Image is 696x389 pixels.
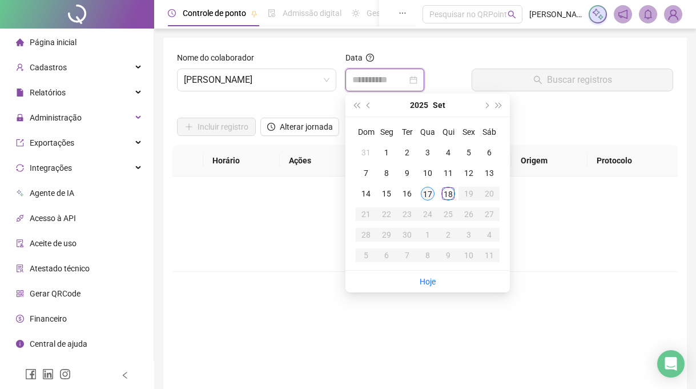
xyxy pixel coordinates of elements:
[359,248,373,262] div: 5
[16,63,24,71] span: user-add
[380,207,393,221] div: 22
[397,245,417,266] td: 2025-10-07
[458,163,479,183] td: 2025-09-12
[42,368,54,380] span: linkedin
[30,38,77,47] span: Página inicial
[657,350,685,378] div: Open Intercom Messenger
[363,94,375,117] button: prev-year
[482,248,496,262] div: 11
[345,53,363,62] span: Data
[16,264,24,272] span: solution
[376,245,397,266] td: 2025-10-06
[356,245,376,266] td: 2025-10-05
[380,146,393,159] div: 1
[380,228,393,242] div: 29
[359,166,373,180] div: 7
[400,248,414,262] div: 7
[376,142,397,163] td: 2025-09-01
[30,314,67,323] span: Financeiro
[268,9,276,17] span: file-done
[16,340,24,348] span: info-circle
[529,8,582,21] span: [PERSON_NAME] - Grupo MJM
[665,6,682,23] img: 83791
[376,122,397,142] th: Seg
[397,224,417,245] td: 2025-09-30
[482,187,496,200] div: 20
[283,9,341,18] span: Admissão digital
[359,207,373,221] div: 21
[376,224,397,245] td: 2025-09-29
[482,228,496,242] div: 4
[618,9,628,19] span: notification
[479,142,500,163] td: 2025-09-06
[482,146,496,159] div: 6
[400,146,414,159] div: 2
[359,146,373,159] div: 31
[25,368,37,380] span: facebook
[376,183,397,204] td: 2025-09-15
[280,121,333,133] span: Alterar jornada
[479,163,500,183] td: 2025-09-13
[479,245,500,266] td: 2025-10-11
[433,94,445,117] button: month panel
[177,118,256,136] button: Incluir registro
[400,187,414,200] div: 16
[417,163,438,183] td: 2025-09-10
[643,9,653,19] span: bell
[458,204,479,224] td: 2025-09-26
[472,69,673,91] button: Buscar registros
[462,187,476,200] div: 19
[177,51,261,64] label: Nome do colaborador
[30,239,77,248] span: Aceite de uso
[399,9,407,17] span: ellipsis
[438,204,458,224] td: 2025-09-25
[462,207,476,221] div: 26
[420,277,436,286] a: Hoje
[30,214,76,223] span: Acesso à API
[16,214,24,222] span: api
[30,88,66,97] span: Relatórios
[16,164,24,172] span: sync
[421,248,435,262] div: 8
[421,166,435,180] div: 10
[417,142,438,163] td: 2025-09-03
[421,146,435,159] div: 3
[356,163,376,183] td: 2025-09-07
[251,10,258,17] span: pushpin
[376,163,397,183] td: 2025-09-08
[458,122,479,142] th: Sex
[397,163,417,183] td: 2025-09-09
[397,183,417,204] td: 2025-09-16
[203,145,280,177] th: Horário
[400,166,414,180] div: 9
[400,228,414,242] div: 30
[417,224,438,245] td: 2025-10-01
[356,122,376,142] th: Dom
[168,9,176,17] span: clock-circle
[30,189,74,198] span: Agente de IA
[356,142,376,163] td: 2025-08-31
[462,228,476,242] div: 3
[356,204,376,224] td: 2025-09-21
[441,146,455,159] div: 4
[359,228,373,242] div: 28
[30,163,72,173] span: Integrações
[438,224,458,245] td: 2025-10-02
[376,204,397,224] td: 2025-09-22
[458,142,479,163] td: 2025-09-05
[380,248,393,262] div: 6
[121,371,129,379] span: left
[30,63,67,72] span: Cadastros
[479,183,500,204] td: 2025-09-20
[479,224,500,245] td: 2025-10-04
[479,204,500,224] td: 2025-09-27
[16,239,24,247] span: audit
[479,122,500,142] th: Sáb
[16,315,24,323] span: dollar
[356,224,376,245] td: 2025-09-28
[512,145,588,177] th: Origem
[30,113,82,122] span: Administração
[16,290,24,298] span: qrcode
[417,245,438,266] td: 2025-10-08
[30,138,74,147] span: Exportações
